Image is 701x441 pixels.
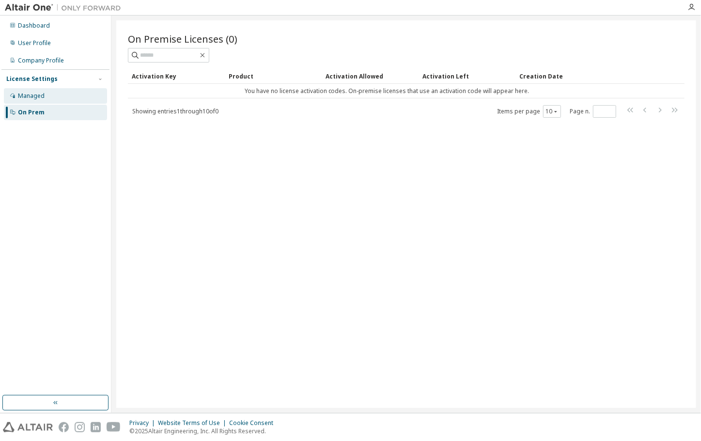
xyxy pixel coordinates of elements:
[91,422,101,432] img: linkedin.svg
[59,422,69,432] img: facebook.svg
[326,68,415,84] div: Activation Allowed
[18,92,45,100] div: Managed
[497,105,561,118] span: Items per page
[570,105,616,118] span: Page n.
[3,422,53,432] img: altair_logo.svg
[132,107,218,115] span: Showing entries 1 through 10 of 0
[18,109,45,116] div: On Prem
[18,57,64,64] div: Company Profile
[5,3,126,13] img: Altair One
[18,39,51,47] div: User Profile
[128,84,646,98] td: You have no license activation codes. On-premise licenses that use an activation code will appear...
[75,422,85,432] img: instagram.svg
[229,419,279,427] div: Cookie Consent
[18,22,50,30] div: Dashboard
[132,68,221,84] div: Activation Key
[107,422,121,432] img: youtube.svg
[545,108,559,115] button: 10
[158,419,229,427] div: Website Terms of Use
[129,427,279,435] p: © 2025 Altair Engineering, Inc. All Rights Reserved.
[422,68,512,84] div: Activation Left
[519,68,642,84] div: Creation Date
[229,68,318,84] div: Product
[6,75,58,83] div: License Settings
[128,32,237,46] span: On Premise Licenses (0)
[129,419,158,427] div: Privacy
